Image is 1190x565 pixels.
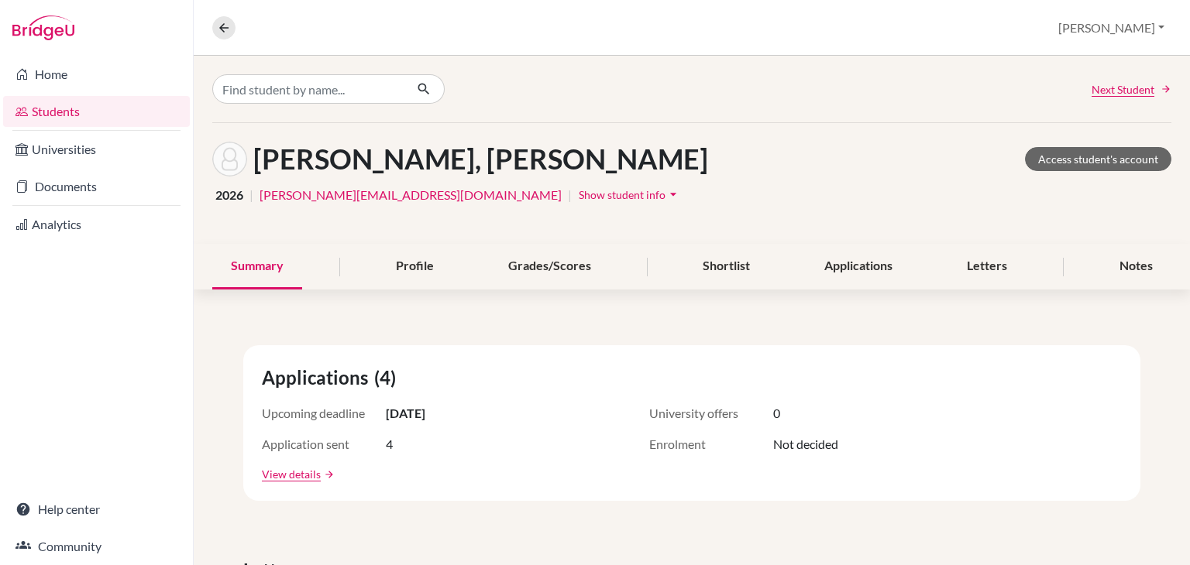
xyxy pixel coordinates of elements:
[3,59,190,90] a: Home
[666,187,681,202] i: arrow_drop_down
[948,244,1026,289] div: Letters
[1101,244,1171,289] div: Notes
[386,435,393,454] span: 4
[3,96,190,127] a: Students
[773,404,780,423] span: 0
[262,404,386,423] span: Upcoming deadline
[12,15,74,40] img: Bridge-U
[321,469,335,480] a: arrow_forward
[1025,147,1171,171] a: Access student's account
[3,171,190,202] a: Documents
[3,134,190,165] a: Universities
[806,244,911,289] div: Applications
[249,186,253,204] span: |
[386,404,425,423] span: [DATE]
[579,188,666,201] span: Show student info
[1092,81,1154,98] span: Next Student
[3,209,190,240] a: Analytics
[212,74,404,104] input: Find student by name...
[215,186,243,204] span: 2026
[684,244,769,289] div: Shortlist
[262,466,321,482] a: View details
[212,142,247,176] img: Saybe Villeda Alessand's avatar
[649,435,773,454] span: Enrolment
[490,244,610,289] div: Grades/Scores
[262,435,386,454] span: Application sent
[1051,13,1171,43] button: [PERSON_NAME]
[773,435,838,454] span: Not decided
[262,364,374,392] span: Applications
[649,404,773,423] span: University offers
[3,494,190,525] a: Help center
[374,364,402,392] span: (4)
[568,186,572,204] span: |
[578,183,682,207] button: Show student infoarrow_drop_down
[377,244,452,289] div: Profile
[253,142,708,176] h1: [PERSON_NAME], [PERSON_NAME]
[212,244,302,289] div: Summary
[1092,81,1171,98] a: Next Student
[3,531,190,562] a: Community
[260,186,562,204] a: [PERSON_NAME][EMAIL_ADDRESS][DOMAIN_NAME]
